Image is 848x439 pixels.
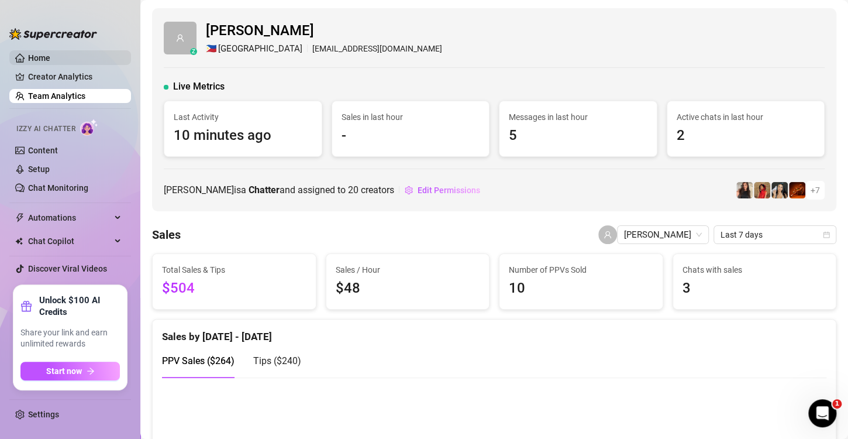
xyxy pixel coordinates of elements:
span: Celeste Marie Guanco [624,226,702,243]
span: Live Metrics [173,80,225,94]
span: Total Sales & Tips [162,263,306,276]
span: Chats with sales [682,263,827,276]
span: Automations [28,208,111,227]
span: 10 [509,277,653,300]
button: Start nowarrow-right [20,362,120,380]
span: Izzy AI Chatter [16,124,75,135]
b: Chatter [249,184,280,196]
span: 🇵🇭 [206,42,217,56]
span: + 7 [811,184,820,197]
span: [PERSON_NAME] is a and assigned to creators [164,183,394,197]
span: 1 [832,399,842,409]
a: Settings [28,410,59,419]
a: Setup [28,164,50,174]
span: Last 7 days [721,226,829,243]
span: [GEOGRAPHIC_DATA] [218,42,302,56]
a: Team Analytics [28,91,85,101]
img: badbree-shoe_lab [771,182,788,198]
span: 20 [348,184,358,196]
span: Number of PPVs Sold [509,263,653,276]
div: z [190,48,197,55]
span: Start now [46,366,82,376]
span: Edit Permissions [418,186,480,195]
span: 10 minutes ago [174,125,312,147]
span: $48 [336,277,480,300]
span: Last Activity [174,111,312,124]
span: Messages in last hour [509,111,647,124]
span: 2 [677,125,815,147]
span: Sales in last hour [342,111,480,124]
img: bellatendresse [754,182,770,198]
span: PPV Sales ( $264 ) [162,355,235,366]
span: 5 [509,125,647,147]
span: user [176,34,184,42]
a: Home [28,53,50,63]
h4: Sales [152,227,181,243]
a: Discover Viral Videos [28,264,107,273]
span: gift [20,300,32,312]
strong: Unlock $100 AI Credits [39,294,120,318]
div: Sales by [DATE] - [DATE] [162,320,826,345]
span: Active chats in last hour [677,111,815,124]
button: Edit Permissions [404,181,481,200]
span: arrow-right [87,367,95,375]
span: Share your link and earn unlimited rewards [20,327,120,350]
a: Chat Monitoring [28,183,88,193]
span: $504 [162,277,306,300]
span: calendar [823,231,830,238]
img: logo-BBDzfeDw.svg [9,28,97,40]
div: [EMAIL_ADDRESS][DOMAIN_NAME] [206,42,442,56]
iframe: Intercom live chat [808,399,836,427]
a: Creator Analytics [28,67,122,86]
span: user [604,231,612,239]
img: Chat Copilot [15,237,23,245]
span: Sales / Hour [336,263,480,276]
span: Chat Copilot [28,232,111,251]
span: - [342,125,480,147]
img: AI Chatter [80,119,98,136]
span: setting [405,186,413,194]
span: [PERSON_NAME] [206,20,442,42]
img: diandradelgado [736,182,753,198]
img: vipchocolate [789,182,805,198]
span: Tips ( $240 ) [253,355,301,366]
span: thunderbolt [15,213,25,222]
a: Content [28,146,58,155]
span: 3 [682,277,827,300]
